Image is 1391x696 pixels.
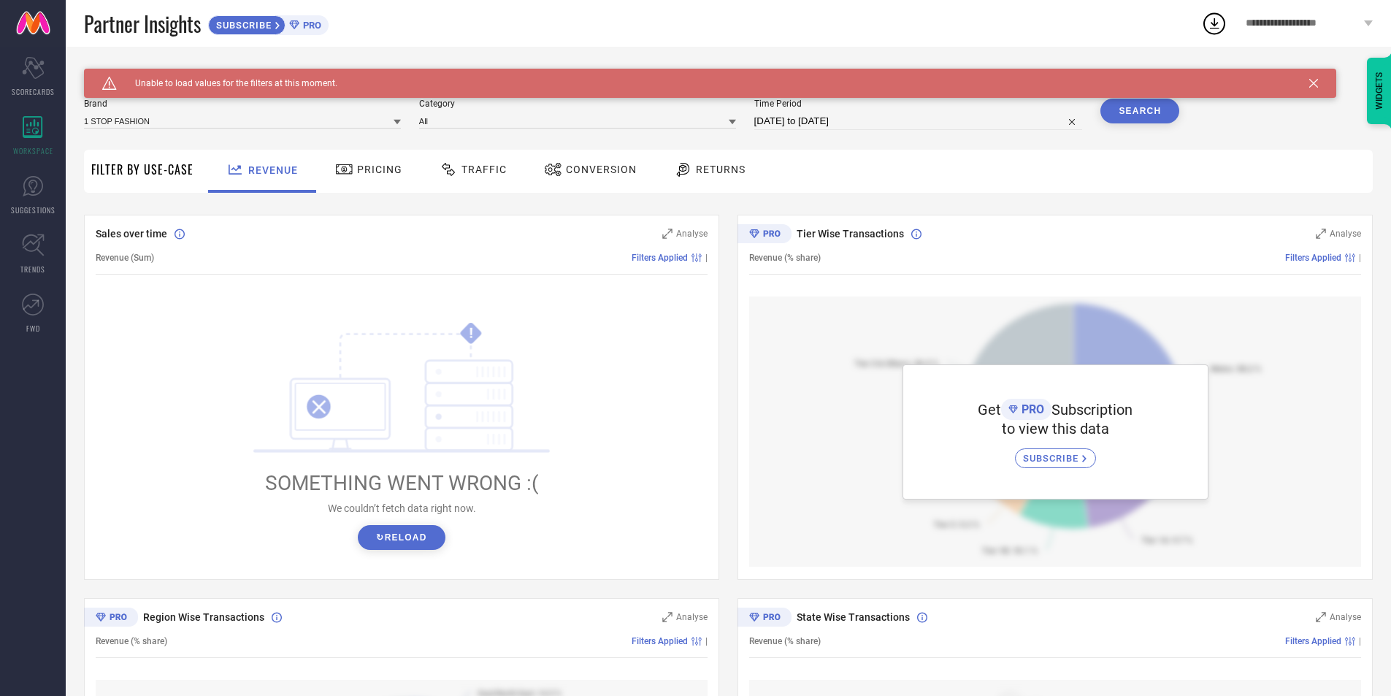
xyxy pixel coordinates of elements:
div: Open download list [1201,10,1227,37]
span: Analyse [676,229,708,239]
svg: Zoom [662,612,672,622]
span: Revenue (% share) [749,636,821,646]
span: Filters Applied [632,636,688,646]
span: PRO [299,20,321,31]
span: State Wise Transactions [797,611,910,623]
span: | [705,253,708,263]
span: WORKSPACE [13,145,53,156]
span: Tier Wise Transactions [797,228,904,240]
span: SUGGESTIONS [11,204,55,215]
span: Revenue (Sum) [96,253,154,263]
span: Conversion [566,164,637,175]
span: Returns [696,164,746,175]
span: Partner Insights [84,9,201,39]
span: Category [419,99,736,109]
span: Subscription [1051,401,1133,418]
span: Unable to load values for the filters at this moment. [117,78,337,88]
svg: Zoom [662,229,672,239]
span: SUBSCRIBE [209,20,275,31]
a: SUBSCRIBEPRO [208,12,329,35]
span: SYSTEM WORKSPACE [84,69,185,80]
span: Analyse [676,612,708,622]
span: Pricing [357,164,402,175]
span: Filter By Use-Case [91,161,193,178]
span: Revenue (% share) [749,253,821,263]
span: | [1359,253,1361,263]
span: PRO [1018,402,1044,416]
svg: Zoom [1316,612,1326,622]
div: Premium [737,608,792,630]
span: to view this data [1002,420,1109,437]
div: Premium [84,608,138,630]
a: SUBSCRIBE [1015,437,1096,468]
span: | [705,636,708,646]
span: Sales over time [96,228,167,240]
span: Analyse [1330,229,1361,239]
span: Traffic [461,164,507,175]
span: Filters Applied [632,253,688,263]
span: Filters Applied [1285,253,1341,263]
svg: Zoom [1316,229,1326,239]
button: ↻Reload [358,525,445,550]
span: SCORECARDS [12,86,55,97]
span: SUBSCRIBE [1023,453,1082,464]
input: Select time period [754,112,1083,130]
span: Brand [84,99,401,109]
span: TRENDS [20,264,45,275]
span: FWD [26,323,40,334]
div: Premium [737,224,792,246]
span: Analyse [1330,612,1361,622]
span: Revenue [248,164,298,176]
span: Get [978,401,1001,418]
span: SOMETHING WENT WRONG :( [265,471,539,495]
span: Time Period [754,99,1083,109]
span: We couldn’t fetch data right now. [328,502,476,514]
button: Search [1100,99,1179,123]
span: Revenue (% share) [96,636,167,646]
span: Filters Applied [1285,636,1341,646]
span: Region Wise Transactions [143,611,264,623]
tspan: ! [470,325,473,342]
span: | [1359,636,1361,646]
